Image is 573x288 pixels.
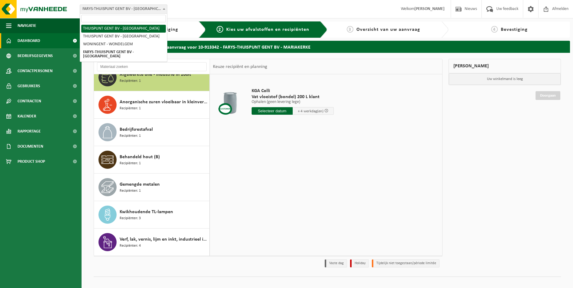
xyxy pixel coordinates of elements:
li: Tijdelijk niet toegestaan/période limitée [372,259,439,267]
strong: [PERSON_NAME] [414,7,445,11]
span: Recipiënten: 4 [120,243,141,249]
div: Keuze recipiënt en planning [210,59,270,74]
li: FARYS-THUISPUNT GENT BV - [GEOGRAPHIC_DATA] [81,48,166,60]
div: [PERSON_NAME] [449,59,561,73]
span: Recipiënten: 1 [120,106,141,111]
span: FARYS-THUISPUNT GENT BV - MARIAKERKE [80,5,167,13]
span: Vat vloeistof (bondel) 200 L klant [252,94,334,100]
span: + 4 werkdag(en) [298,109,324,113]
span: 3 [347,26,353,33]
span: Anorganische zuren vloeibaar in kleinverpakking [120,98,208,106]
span: Behandeld hout (B) [120,153,160,161]
span: Bedrijfsrestafval [120,126,153,133]
button: Bedrijfsrestafval Recipiënten: 1 [94,119,210,146]
span: Recipiënten: 1 [120,188,141,194]
span: Gemengde metalen [120,181,160,188]
button: Afgewerkte olie - industrie in 200lt Recipiënten: 1 [94,64,210,91]
span: Overzicht van uw aanvraag [356,27,420,32]
span: Kalender [18,109,36,124]
span: KGA Colli [252,88,334,94]
span: Verf, lak, vernis, lijm en inkt, industrieel in kleinverpakking [120,236,208,243]
p: Ophalen (geen levering lege) [252,100,334,104]
p: Uw winkelmand is leeg [449,73,561,85]
span: Recipiënten: 1 [120,161,141,166]
span: 4 [491,26,498,33]
li: Holiday [350,259,369,267]
span: Dashboard [18,33,40,48]
span: Gebruikers [18,78,40,94]
li: Vaste dag [325,259,347,267]
span: Rapportage [18,124,41,139]
button: Kwikhoudende TL-lampen Recipiënten: 3 [94,201,210,229]
span: Recipiënten: 1 [120,133,141,139]
button: Verf, lak, vernis, lijm en inkt, industrieel in kleinverpakking Recipiënten: 4 [94,229,210,256]
li: WONINGENT - WONDELGEM [81,40,166,48]
input: Selecteer datum [252,107,293,115]
span: Product Shop [18,154,45,169]
button: Behandeld hout (B) Recipiënten: 1 [94,146,210,174]
li: THUISPUNT GENT BV - [GEOGRAPHIC_DATA] [81,33,166,40]
a: Doorgaan [536,91,560,100]
li: THUISPUNT GENT BV - [GEOGRAPHIC_DATA] [81,25,166,33]
span: Kwikhoudende TL-lampen [120,208,173,216]
button: Anorganische zuren vloeibaar in kleinverpakking Recipiënten: 1 [94,91,210,119]
span: 2 [217,26,223,33]
span: Contracten [18,94,41,109]
span: Contactpersonen [18,63,53,78]
span: Afgewerkte olie - industrie in 200lt [120,71,191,78]
span: Documenten [18,139,43,154]
input: Materiaal zoeken [97,62,207,71]
span: Kies uw afvalstoffen en recipiënten [226,27,309,32]
span: Bedrijfsgegevens [18,48,53,63]
h2: Kies uw afvalstoffen en recipiënten - aanvraag voor 10-913342 - FARYS-THUISPUNT GENT BV - MARIAKERKE [85,41,570,53]
button: Gemengde metalen Recipiënten: 1 [94,174,210,201]
span: Recipiënten: 3 [120,216,141,221]
span: Navigatie [18,18,36,33]
span: Recipiënten: 1 [120,78,141,84]
span: FARYS-THUISPUNT GENT BV - MARIAKERKE [80,5,167,14]
span: Bevestiging [501,27,528,32]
